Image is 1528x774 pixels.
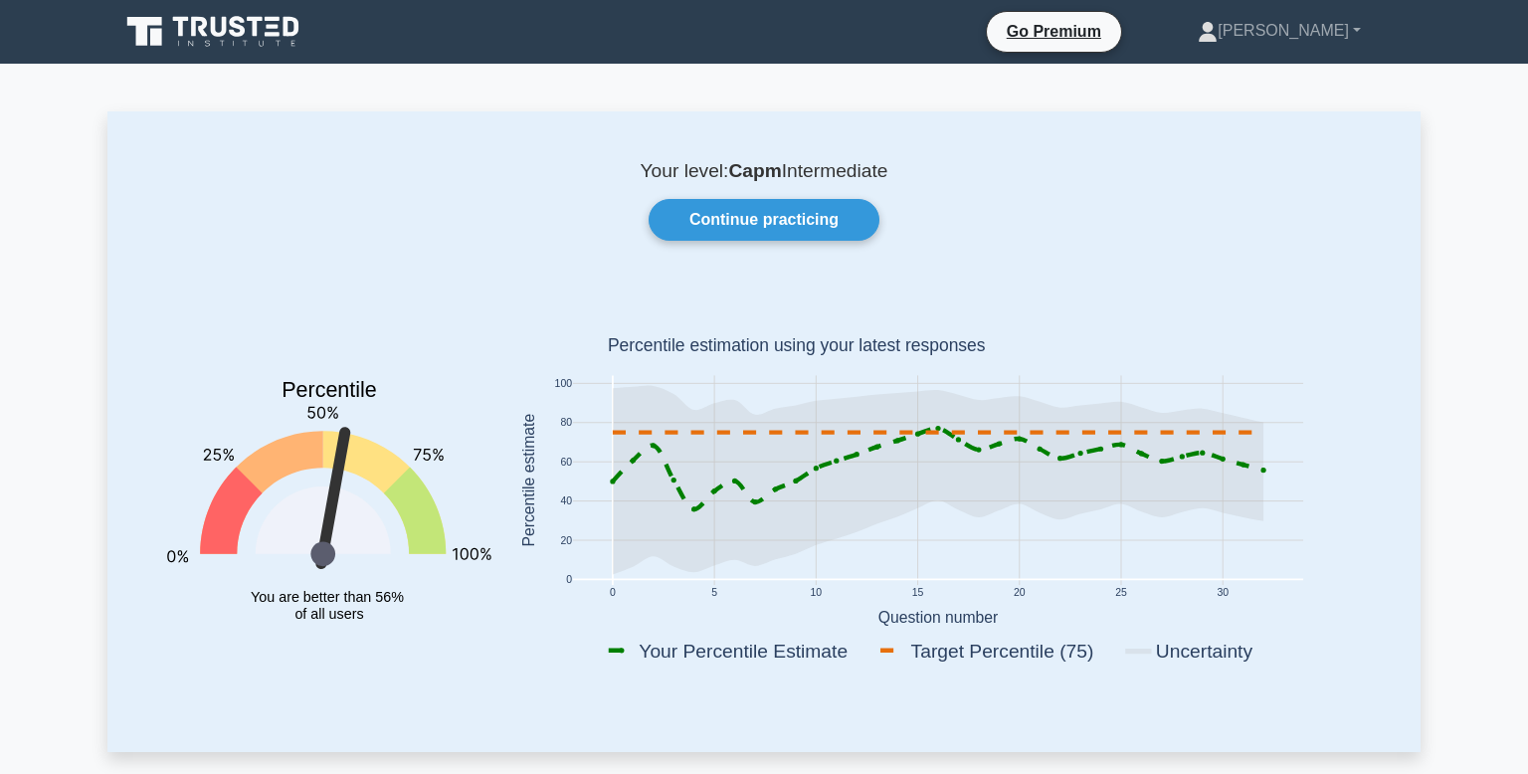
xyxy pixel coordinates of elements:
text: 60 [560,457,572,468]
text: 25 [1115,588,1127,599]
a: Continue practicing [649,199,879,241]
a: Go Premium [995,19,1113,44]
text: Percentile [282,379,377,403]
b: Capm [728,160,781,181]
text: 15 [912,588,924,599]
text: 10 [811,588,823,599]
text: 0 [610,588,616,599]
text: 80 [560,418,572,429]
text: 40 [560,496,572,507]
text: 0 [566,575,572,586]
text: 5 [711,588,717,599]
text: 20 [560,535,572,546]
tspan: You are better than 56% [251,589,404,605]
text: Percentile estimate [520,414,537,547]
text: 100 [555,378,573,389]
text: 30 [1217,588,1229,599]
a: [PERSON_NAME] [1150,11,1409,51]
tspan: of all users [294,606,363,622]
text: Percentile estimation using your latest responses [608,336,986,356]
text: 20 [1014,588,1026,599]
p: Your level: Intermediate [155,159,1373,183]
text: Question number [878,609,999,626]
